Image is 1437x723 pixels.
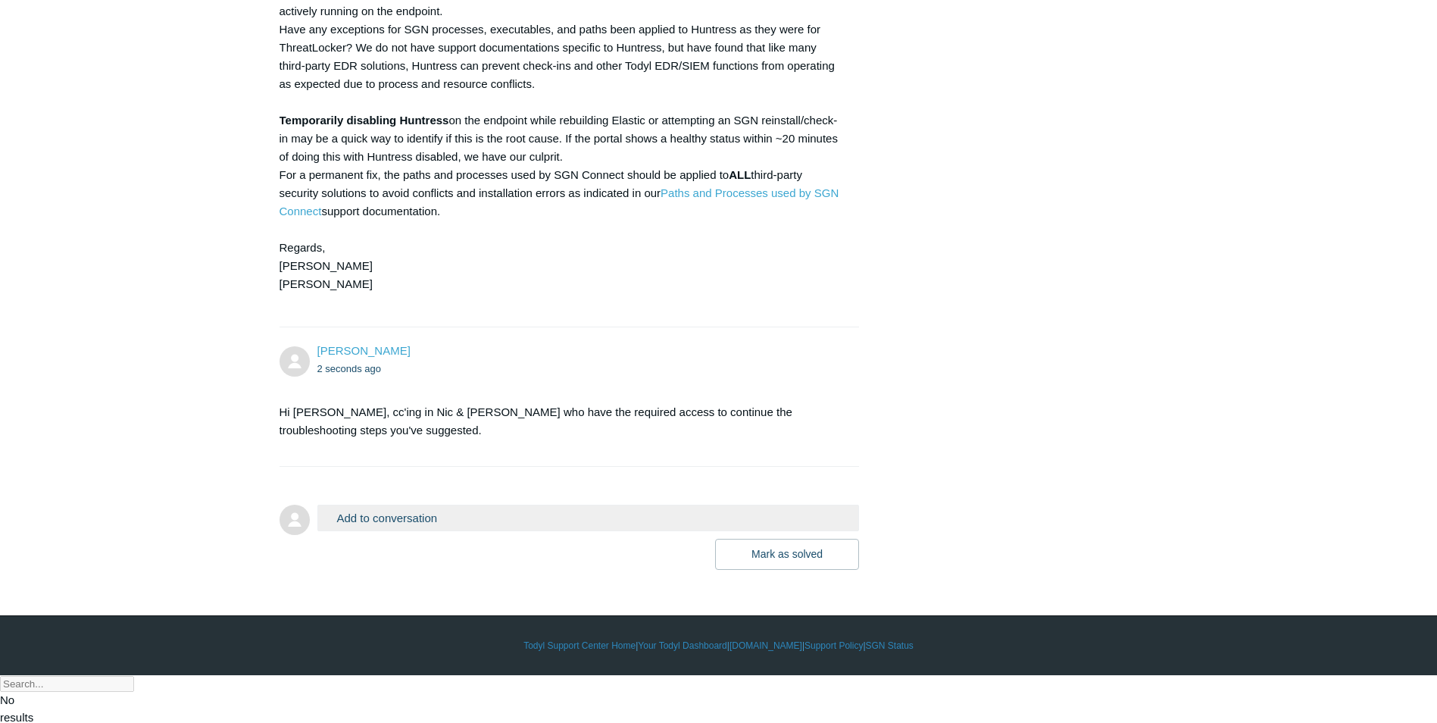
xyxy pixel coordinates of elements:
[804,639,863,653] a: Support Policy
[638,639,726,653] a: Your Todyl Dashboard
[729,639,802,653] a: [DOMAIN_NAME]
[317,344,411,357] a: [PERSON_NAME]
[317,363,382,374] time: 10/02/2025, 17:31
[317,344,411,357] span: Bertrand Logan
[317,505,860,531] button: Add to conversation
[729,168,751,181] strong: ALL
[280,639,1158,653] div: | | | |
[280,403,845,440] p: Hi [PERSON_NAME], cc'ing in Nic & [PERSON_NAME] who have the required access to continue the trou...
[523,639,636,653] a: Todyl Support Center Home
[280,114,449,127] strong: Temporarily disabling Huntress
[866,639,914,653] a: SGN Status
[715,539,859,569] button: Mark as solved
